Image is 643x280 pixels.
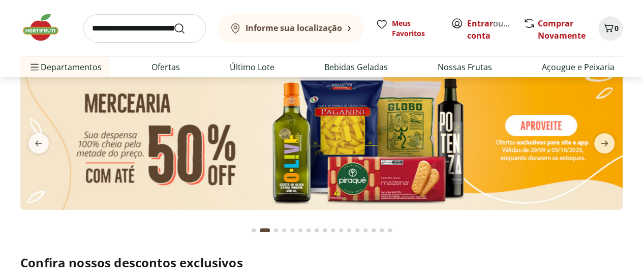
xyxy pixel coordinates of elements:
a: Nossas Frutas [438,61,492,73]
a: Meus Favoritos [376,18,439,39]
input: search [83,14,206,43]
img: mercearia [20,64,623,210]
button: Go to page 10 from fs-carousel [329,218,337,242]
a: Bebidas Geladas [324,61,388,73]
a: Entrar [467,18,493,29]
a: Criar conta [467,18,523,41]
button: Menu [28,55,41,79]
button: Go to page 3 from fs-carousel [272,218,280,242]
button: Go to page 13 from fs-carousel [353,218,361,242]
span: Departamentos [28,55,102,79]
button: Go to page 5 from fs-carousel [288,218,296,242]
button: Go to page 15 from fs-carousel [370,218,378,242]
button: previous [20,133,57,153]
a: Comprar Novamente [538,18,586,41]
button: Go to page 12 from fs-carousel [345,218,353,242]
span: 0 [615,23,619,33]
button: next [586,133,623,153]
button: Go to page 11 from fs-carousel [337,218,345,242]
button: Informe sua localização [218,14,363,43]
button: Submit Search [173,22,198,35]
button: Go to page 1 from fs-carousel [250,218,258,242]
img: Hortifruti [20,12,71,43]
b: Informe sua localização [246,22,342,34]
button: Current page from fs-carousel [258,218,272,242]
button: Go to page 4 from fs-carousel [280,218,288,242]
a: Último Lote [230,61,274,73]
span: ou [467,17,512,42]
h2: Confira nossos descontos exclusivos [20,255,623,271]
button: Go to page 14 from fs-carousel [361,218,370,242]
a: Ofertas [151,61,180,73]
button: Go to page 8 from fs-carousel [313,218,321,242]
a: Açougue e Peixaria [542,61,615,73]
button: Go to page 9 from fs-carousel [321,218,329,242]
button: Carrinho [598,16,623,41]
button: Go to page 17 from fs-carousel [386,218,394,242]
button: Go to page 16 from fs-carousel [378,218,386,242]
span: Meus Favoritos [392,18,439,39]
button: Go to page 6 from fs-carousel [296,218,304,242]
button: Go to page 7 from fs-carousel [304,218,313,242]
